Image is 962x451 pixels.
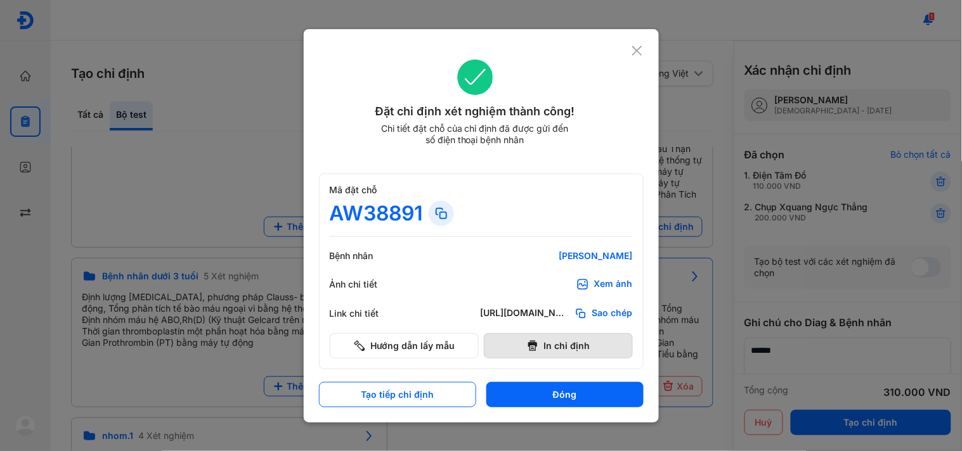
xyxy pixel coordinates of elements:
[484,333,633,359] button: In chỉ định
[330,333,479,359] button: Hướng dẫn lấy mẫu
[594,278,633,291] div: Xem ảnh
[592,307,633,320] span: Sao chép
[330,250,406,262] div: Bệnh nhân
[319,103,632,120] div: Đặt chỉ định xét nghiệm thành công!
[330,184,633,196] div: Mã đặt chỗ
[481,307,569,320] div: [URL][DOMAIN_NAME]
[330,201,424,226] div: AW38891
[319,382,476,407] button: Tạo tiếp chỉ định
[330,308,406,319] div: Link chi tiết
[330,279,406,290] div: Ảnh chi tiết
[486,382,644,407] button: Đóng
[375,123,575,146] div: Chi tiết đặt chỗ của chỉ định đã được gửi đến số điện thoại bệnh nhân
[481,250,633,262] div: [PERSON_NAME]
